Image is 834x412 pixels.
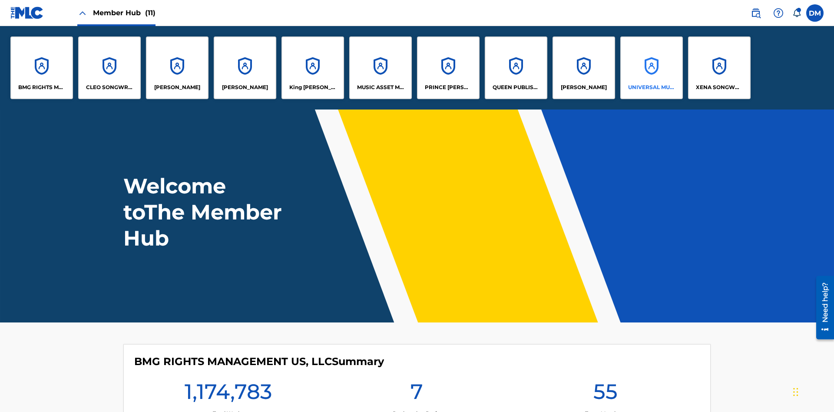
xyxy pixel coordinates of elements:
a: AccountsBMG RIGHTS MANAGEMENT US, LLC [10,37,73,99]
p: BMG RIGHTS MANAGEMENT US, LLC [18,83,66,91]
a: Accounts[PERSON_NAME] [214,37,276,99]
iframe: Resource Center [810,272,834,344]
iframe: Chat Widget [791,370,834,412]
a: Public Search [747,4,764,22]
p: RONALD MCTESTERSON [561,83,607,91]
a: AccountsCLEO SONGWRITER [78,37,141,99]
img: search [751,8,761,18]
h1: 1,174,783 [185,379,272,410]
span: Member Hub [93,8,156,18]
div: Drag [793,379,798,405]
div: Help [770,4,787,22]
h1: 7 [410,379,423,410]
div: Notifications [792,9,801,17]
p: CLEO SONGWRITER [86,83,133,91]
a: Accounts[PERSON_NAME] [146,37,208,99]
a: AccountsMUSIC ASSET MANAGEMENT (MAM) [349,37,412,99]
h4: BMG RIGHTS MANAGEMENT US, LLC [134,355,384,368]
p: UNIVERSAL MUSIC PUB GROUP [628,83,675,91]
h1: 55 [593,379,618,410]
a: AccountsQUEEN PUBLISHA [485,37,547,99]
p: QUEEN PUBLISHA [493,83,540,91]
a: AccountsPRINCE [PERSON_NAME] [417,37,480,99]
img: MLC Logo [10,7,44,19]
div: User Menu [806,4,824,22]
p: King McTesterson [289,83,337,91]
img: Close [77,8,88,18]
a: Accounts[PERSON_NAME] [553,37,615,99]
a: AccountsKing [PERSON_NAME] [281,37,344,99]
p: EYAMA MCSINGER [222,83,268,91]
span: (11) [145,9,156,17]
p: ELVIS COSTELLO [154,83,200,91]
img: help [773,8,784,18]
p: XENA SONGWRITER [696,83,743,91]
h1: Welcome to The Member Hub [123,173,286,251]
p: PRINCE MCTESTERSON [425,83,472,91]
a: AccountsUNIVERSAL MUSIC PUB GROUP [620,37,683,99]
a: AccountsXENA SONGWRITER [688,37,751,99]
p: MUSIC ASSET MANAGEMENT (MAM) [357,83,404,91]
